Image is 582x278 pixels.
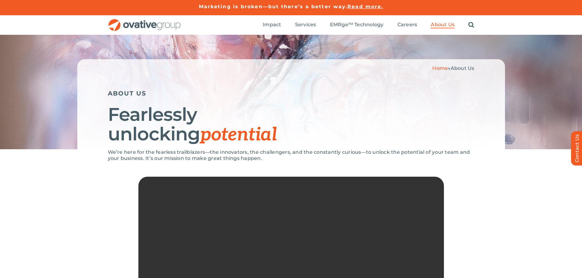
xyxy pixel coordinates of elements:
[432,65,474,71] span: »
[432,65,448,71] a: Home
[431,22,455,28] a: About Us
[108,105,474,145] h1: Fearlessly unlocking
[108,90,474,97] h5: ABOUT US
[397,22,417,28] a: Careers
[468,22,474,28] a: Search
[108,18,181,24] a: OG_Full_horizontal_RGB
[263,22,281,28] a: Impact
[200,124,277,146] span: potential
[108,149,474,161] p: We’re here for the fearless trailblazers—the innovators, the challengers, and the constantly curi...
[263,15,474,35] nav: Menu
[347,4,383,9] a: Read more.
[451,65,474,71] span: About Us
[295,22,316,28] a: Services
[199,4,348,9] a: Marketing is broken—but there’s a better way.
[330,22,384,28] a: EMRge™ Technology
